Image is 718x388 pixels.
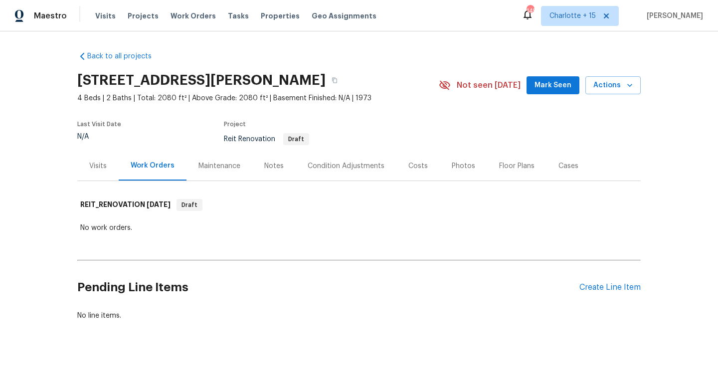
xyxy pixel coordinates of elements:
span: Charlotte + 15 [549,11,596,21]
div: Notes [264,161,284,171]
span: Not seen [DATE] [457,80,521,90]
span: [PERSON_NAME] [643,11,703,21]
h6: REIT_RENOVATION [80,199,171,211]
a: Back to all projects [77,51,173,61]
div: Create Line Item [579,283,641,292]
div: Photos [452,161,475,171]
div: Costs [408,161,428,171]
span: Draft [284,136,308,142]
div: Condition Adjustments [308,161,384,171]
span: Projects [128,11,159,21]
h2: Pending Line Items [77,264,579,311]
span: [DATE] [147,201,171,208]
span: Work Orders [171,11,216,21]
span: Tasks [228,12,249,19]
span: Visits [95,11,116,21]
span: Mark Seen [535,79,571,92]
div: Work Orders [131,161,175,171]
span: Geo Assignments [312,11,376,21]
div: No line items. [77,311,641,321]
div: N/A [77,133,121,140]
button: Actions [585,76,641,95]
span: Project [224,121,246,127]
div: Maintenance [198,161,240,171]
div: Visits [89,161,107,171]
span: Reit Renovation [224,136,309,143]
div: Floor Plans [499,161,535,171]
span: Draft [178,200,201,210]
span: Maestro [34,11,67,21]
button: Mark Seen [527,76,579,95]
span: 4 Beds | 2 Baths | Total: 2080 ft² | Above Grade: 2080 ft² | Basement Finished: N/A | 1973 [77,93,439,103]
div: No work orders. [80,223,638,233]
div: REIT_RENOVATION [DATE]Draft [77,189,641,221]
h2: [STREET_ADDRESS][PERSON_NAME] [77,75,326,85]
div: Cases [558,161,578,171]
span: Last Visit Date [77,121,121,127]
span: Properties [261,11,300,21]
div: 145 [527,6,534,16]
span: Actions [593,79,633,92]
